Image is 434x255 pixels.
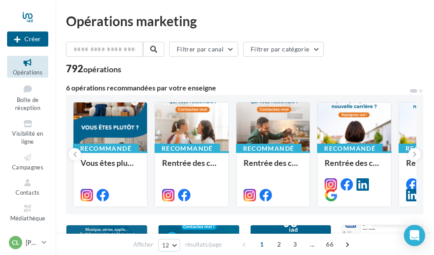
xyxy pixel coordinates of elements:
[162,242,170,249] span: 12
[272,237,286,251] span: 2
[288,237,302,251] span: 3
[322,237,337,251] span: 66
[12,130,43,145] span: Visibilité en ligne
[244,158,303,176] div: Rentrée des classes (père)
[26,238,38,247] p: [PERSON_NAME]
[13,69,43,76] span: Opérations
[7,227,48,249] a: Calendrier
[7,176,48,198] a: Contacts
[66,64,121,74] div: 792
[7,202,48,224] a: Médiathèque
[15,96,40,112] span: Boîte de réception
[7,151,48,173] a: Campagnes
[7,56,48,78] a: Opérations
[305,237,319,251] span: ...
[12,238,19,247] span: Cl
[133,240,153,249] span: Afficher
[155,144,220,153] div: Recommandé
[7,31,48,47] button: Créer
[158,239,181,251] button: 12
[7,81,48,114] a: Boîte de réception
[73,144,139,153] div: Recommandé
[7,117,48,147] a: Visibilité en ligne
[325,158,384,176] div: Rentrée des classes développement (conseillère)
[66,14,423,27] div: Opérations marketing
[317,144,383,153] div: Recommandé
[7,234,48,251] a: Cl [PERSON_NAME]
[236,144,302,153] div: Recommandé
[185,240,222,249] span: résultats/page
[255,237,269,251] span: 1
[66,84,409,91] div: 6 opérations recommandées par votre enseigne
[15,189,40,196] span: Contacts
[10,215,46,222] span: Médiathèque
[404,225,425,246] div: Open Intercom Messenger
[7,31,48,47] div: Nouvelle campagne
[162,158,221,176] div: Rentrée des classes (mère)
[83,65,121,73] div: opérations
[243,42,324,57] button: Filtrer par catégorie
[12,164,43,171] span: Campagnes
[81,158,140,176] div: Vous êtes plutôt ?
[169,42,238,57] button: Filtrer par canal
